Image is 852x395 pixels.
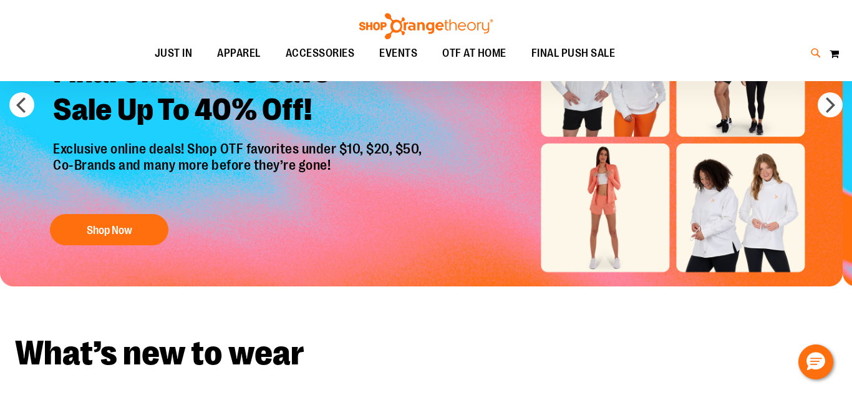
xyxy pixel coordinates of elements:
[217,39,261,67] span: APPAREL
[531,39,616,67] span: FINAL PUSH SALE
[379,39,417,67] span: EVENTS
[430,39,519,68] a: OTF AT HOME
[50,214,168,245] button: Shop Now
[442,39,506,67] span: OTF AT HOME
[15,336,837,371] h2: What’s new to wear
[142,39,205,68] a: JUST IN
[155,39,193,67] span: JUST IN
[44,44,435,252] a: Final Chance To Save -Sale Up To 40% Off! Exclusive online deals! Shop OTF favorites under $10, $...
[519,39,628,68] a: FINAL PUSH SALE
[9,92,34,117] button: prev
[44,44,435,141] h2: Final Chance To Save - Sale Up To 40% Off!
[44,141,435,202] p: Exclusive online deals! Shop OTF favorites under $10, $20, $50, Co-Brands and many more before th...
[273,39,367,68] a: ACCESSORIES
[367,39,430,68] a: EVENTS
[205,39,273,68] a: APPAREL
[798,344,833,379] button: Hello, have a question? Let’s chat.
[286,39,355,67] span: ACCESSORIES
[818,92,843,117] button: next
[357,13,495,39] img: Shop Orangetheory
